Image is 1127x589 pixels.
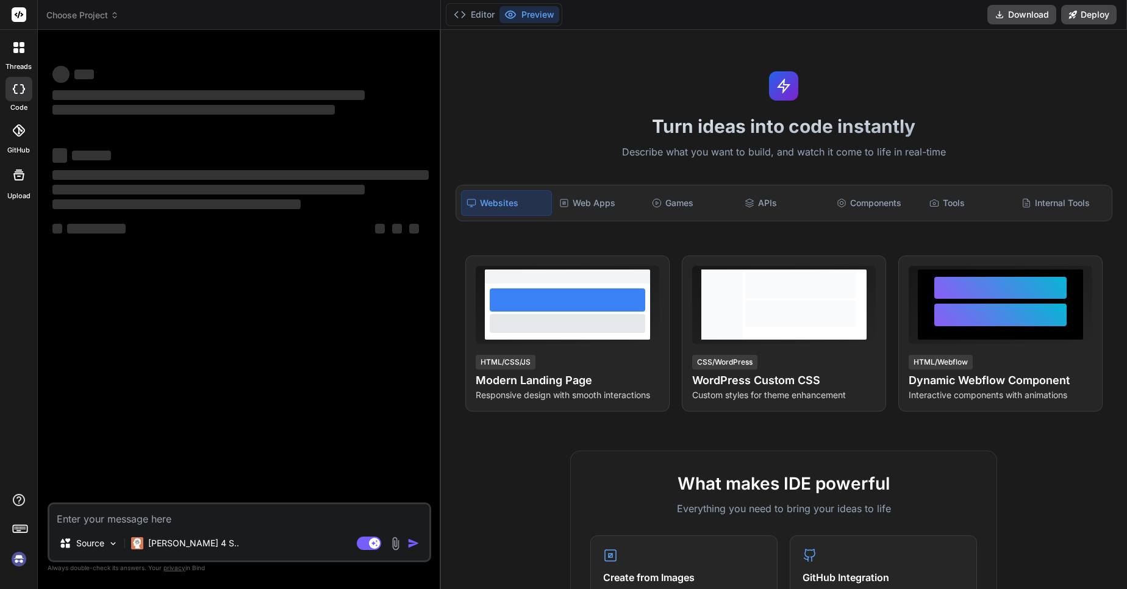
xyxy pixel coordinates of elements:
h4: WordPress Custom CSS [692,372,876,389]
button: Preview [499,6,559,23]
span: ‌ [67,224,126,234]
p: Responsive design with smooth interactions [476,389,659,401]
h1: Turn ideas into code instantly [448,115,1120,137]
div: Websites [461,190,553,216]
img: Claude 4 Sonnet [131,537,143,549]
div: Components [832,190,922,216]
span: ‌ [72,151,111,160]
h4: Dynamic Webflow Component [909,372,1092,389]
span: ‌ [392,224,402,234]
img: icon [407,537,420,549]
span: ‌ [375,224,385,234]
div: Web Apps [554,190,645,216]
div: CSS/WordPress [692,355,757,369]
div: HTML/CSS/JS [476,355,535,369]
span: ‌ [409,224,419,234]
label: GitHub [7,145,30,155]
span: ‌ [52,199,301,209]
span: View Prompt [602,266,654,278]
span: ‌ [52,170,429,180]
label: threads [5,62,32,72]
h4: Modern Landing Page [476,372,659,389]
div: APIs [740,190,830,216]
span: ‌ [52,224,62,234]
span: privacy [163,564,185,571]
div: HTML/Webflow [909,355,973,369]
span: ‌ [52,185,365,195]
span: ‌ [52,148,67,163]
label: code [10,102,27,113]
h4: Create from Images [603,570,765,585]
p: [PERSON_NAME] 4 S.. [148,537,239,549]
button: Deploy [1061,5,1117,24]
p: Describe what you want to build, and watch it come to life in real-time [448,145,1120,160]
p: Source [76,537,104,549]
p: Custom styles for theme enhancement [692,389,876,401]
div: Tools [925,190,1015,216]
span: ‌ [52,66,70,83]
img: signin [9,549,29,569]
button: Download [987,5,1056,24]
span: View Prompt [1035,266,1087,278]
h2: What makes IDE powerful [590,471,977,496]
p: Always double-check its answers. Your in Bind [48,562,431,574]
div: Internal Tools [1017,190,1107,216]
button: Editor [449,6,499,23]
label: Upload [7,191,30,201]
span: Choose Project [46,9,119,21]
span: ‌ [52,105,335,115]
div: Games [647,190,737,216]
img: attachment [388,537,402,551]
p: Interactive components with animations [909,389,1092,401]
span: ‌ [74,70,94,79]
img: Pick Models [108,538,118,549]
p: Everything you need to bring your ideas to life [590,501,977,516]
span: ‌ [52,90,365,100]
span: View Prompt [818,266,871,278]
h4: GitHub Integration [803,570,964,585]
